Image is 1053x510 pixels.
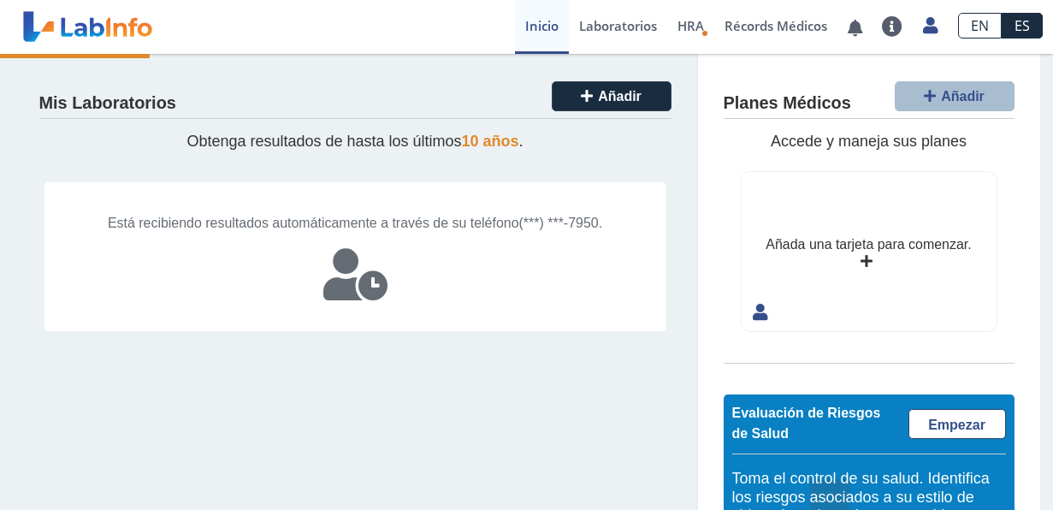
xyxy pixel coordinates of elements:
span: HRA [677,17,704,34]
span: Obtenga resultados de hasta los últimos . [186,133,523,150]
a: ES [1002,13,1043,39]
span: Accede y maneja sus planes [771,133,967,150]
span: Está recibiendo resultados automáticamente a través de su teléfono [108,216,519,230]
div: Añada una tarjeta para comenzar. [766,234,971,255]
a: EN [958,13,1002,39]
span: Añadir [941,89,985,104]
span: 10 años [462,133,519,150]
a: Empezar [908,409,1006,439]
span: Añadir [598,89,642,104]
h4: Mis Laboratorios [39,93,176,114]
button: Añadir [895,81,1015,111]
h4: Planes Médicos [724,93,851,114]
span: Empezar [928,418,985,432]
span: Evaluación de Riesgos de Salud [732,406,881,441]
button: Añadir [552,81,671,111]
